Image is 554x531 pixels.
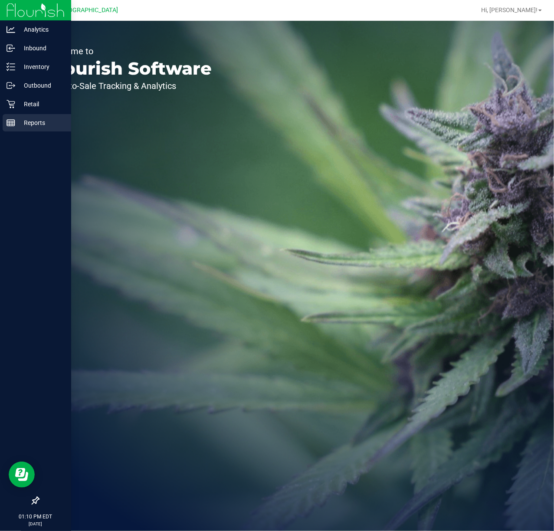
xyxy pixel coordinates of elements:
[15,118,67,128] p: Reports
[481,7,538,13] span: Hi, [PERSON_NAME]!
[7,25,15,34] inline-svg: Analytics
[59,7,118,14] span: [GEOGRAPHIC_DATA]
[7,81,15,90] inline-svg: Outbound
[7,118,15,127] inline-svg: Reports
[9,462,35,488] iframe: Resource center
[7,100,15,108] inline-svg: Retail
[15,43,67,53] p: Inbound
[47,47,212,56] p: Welcome to
[7,62,15,71] inline-svg: Inventory
[15,80,67,91] p: Outbound
[15,62,67,72] p: Inventory
[47,82,212,90] p: Seed-to-Sale Tracking & Analytics
[47,60,212,77] p: Flourish Software
[4,513,67,521] p: 01:10 PM EDT
[15,24,67,35] p: Analytics
[15,99,67,109] p: Retail
[7,44,15,52] inline-svg: Inbound
[4,521,67,527] p: [DATE]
